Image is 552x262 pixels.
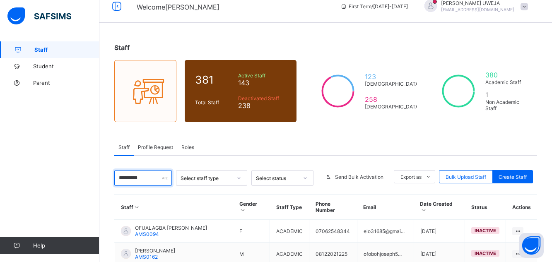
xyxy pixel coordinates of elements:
[138,144,173,150] span: Profile Request
[506,195,537,220] th: Actions
[365,103,420,110] span: [DEMOGRAPHIC_DATA]
[465,195,506,220] th: Status
[420,207,427,213] i: Sort in Ascending Order
[485,99,527,111] span: Non Academic Staff
[340,3,408,10] span: session/term information
[115,195,233,220] th: Staff
[309,195,357,220] th: Phone Number
[357,220,414,243] td: elo31685@gmai...
[238,79,287,87] span: 143
[238,95,287,101] span: Deactivated Staff
[114,43,130,52] span: Staff
[34,46,99,53] span: Staff
[441,7,514,12] span: [EMAIL_ADDRESS][DOMAIN_NAME]
[270,195,309,220] th: Staff Type
[475,228,496,233] span: inactive
[135,231,159,237] span: AMS0094
[446,174,486,180] span: Bulk Upload Staff
[133,204,140,210] i: Sort in Ascending Order
[233,220,270,243] td: F
[309,220,357,243] td: 07062548344
[485,79,527,85] span: Academic Staff
[7,7,71,25] img: safsims
[238,72,287,79] span: Active Staff
[239,207,246,213] i: Sort in Ascending Order
[195,73,234,86] span: 381
[365,81,420,87] span: [DEMOGRAPHIC_DATA]
[238,101,287,110] span: 238
[118,144,130,150] span: Staff
[33,242,99,249] span: Help
[365,95,420,103] span: 258
[414,195,465,220] th: Date Created
[414,220,465,243] td: [DATE]
[519,233,544,258] button: Open asap
[485,91,527,99] span: 1
[485,71,527,79] span: 380
[33,79,99,86] span: Parent
[233,195,270,220] th: Gender
[475,250,496,256] span: inactive
[270,220,309,243] td: ACADEMIC
[365,72,420,81] span: 123
[33,63,99,70] span: Student
[335,174,383,180] span: Send Bulk Activation
[400,174,422,180] span: Export as
[181,175,232,181] div: Select staff type
[135,248,175,254] span: [PERSON_NAME]
[357,195,414,220] th: Email
[181,144,194,150] span: Roles
[193,97,236,108] div: Total Staff
[137,3,219,11] span: Welcome [PERSON_NAME]
[256,175,298,181] div: Select status
[499,174,527,180] span: Create Staff
[135,254,158,260] span: AMS0162
[135,225,207,231] span: OFUALAGBA [PERSON_NAME]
